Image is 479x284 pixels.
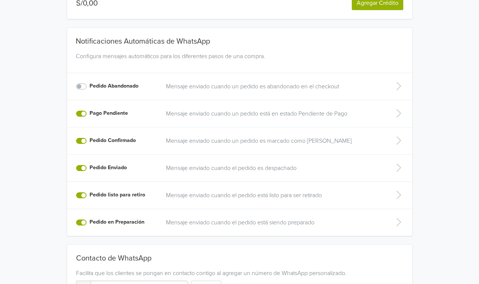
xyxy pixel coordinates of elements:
a: Mensaje enviado cuando un pedido es abandonado en el checkout [166,82,380,91]
label: Pedido en Preparación [90,218,144,226]
a: Mensaje enviado cuando un pedido es marcado como [PERSON_NAME] [166,136,380,145]
label: Pedido Confirmado [90,136,136,145]
div: Configura mensajes automáticos para los diferentes pasos de una compra. [73,52,407,70]
div: Notificaciones Automáticas de WhatsApp [73,28,407,49]
div: Contacto de WhatsApp [76,254,403,266]
div: Facilita que los clientes se pongan en contacto contigo al agregar un número de WhatsApp personal... [76,269,403,278]
a: Mensaje enviado cuando un pedido está en estado Pendiente de Pago [166,109,380,118]
a: Mensaje enviado cuando el pedido está siendo preparado [166,218,380,227]
label: Pago Pendiente [90,109,128,117]
label: Pedido Enviado [90,164,127,172]
a: Mensaje enviado cuando el pedido es despachado [166,164,380,173]
label: Pedido Abandonado [90,82,138,90]
a: Mensaje enviado cuando el pedido está listo para ser retirado [166,191,380,200]
label: Pedido listo para retiro [90,191,145,199]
